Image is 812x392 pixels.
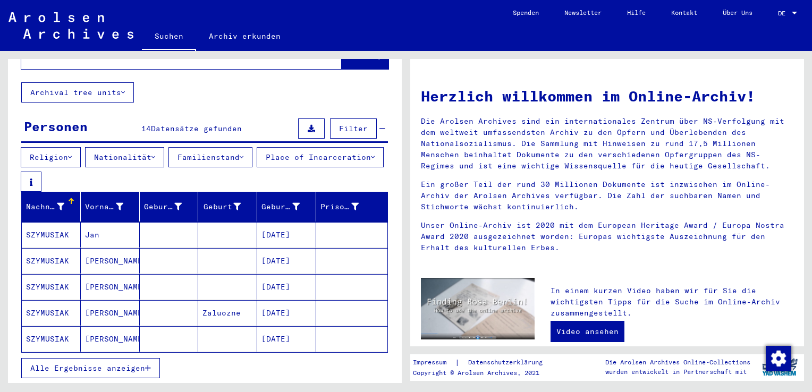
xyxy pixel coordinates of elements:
[339,124,368,133] span: Filter
[202,201,241,212] div: Geburt‏
[198,300,257,326] mat-cell: Zaluozne
[257,192,316,221] mat-header-cell: Geburtsdatum
[9,12,133,39] img: Arolsen_neg.svg
[144,198,198,215] div: Geburtsname
[22,300,81,326] mat-cell: SZYMUSIAK
[261,198,316,215] div: Geburtsdatum
[81,300,140,326] mat-cell: [PERSON_NAME]
[778,10,790,17] span: DE
[22,326,81,352] mat-cell: SZYMUSIAK
[202,198,257,215] div: Geburt‏
[257,248,316,274] mat-cell: [DATE]
[142,23,196,51] a: Suchen
[21,82,134,103] button: Archival tree units
[320,198,375,215] div: Prisoner #
[257,222,316,248] mat-cell: [DATE]
[196,23,293,49] a: Archiv erkunden
[760,354,800,380] img: yv_logo.png
[551,321,624,342] a: Video ansehen
[21,358,160,378] button: Alle Ergebnisse anzeigen
[605,367,750,377] p: wurden entwickelt in Partnerschaft mit
[81,248,140,274] mat-cell: [PERSON_NAME]
[316,192,387,221] mat-header-cell: Prisoner #
[257,147,384,167] button: Place of Incarceration
[421,278,535,339] img: video.jpg
[24,117,88,136] div: Personen
[421,220,793,253] p: Unser Online-Archiv ist 2020 mit dem European Heritage Award / Europa Nostra Award 2020 ausgezeic...
[168,147,252,167] button: Familienstand
[330,118,377,139] button: Filter
[320,201,359,212] div: Prisoner #
[81,274,140,300] mat-cell: [PERSON_NAME]
[257,300,316,326] mat-cell: [DATE]
[766,346,791,371] img: Zustimmung ändern
[551,285,793,319] p: In einem kurzen Video haben wir für Sie die wichtigsten Tipps für die Suche im Online-Archiv zusa...
[151,124,242,133] span: Datensätze gefunden
[22,192,81,221] mat-header-cell: Nachname
[421,85,793,107] h1: Herzlich willkommen im Online-Archiv!
[261,201,300,212] div: Geburtsdatum
[421,179,793,212] p: Ein großer Teil der rund 30 Millionen Dokumente ist inzwischen im Online-Archiv der Arolsen Archi...
[144,201,182,212] div: Geburtsname
[85,147,164,167] button: Nationalität
[421,116,793,172] p: Die Arolsen Archives sind ein internationales Zentrum über NS-Verfolgung mit dem weltweit umfasse...
[26,201,64,212] div: Nachname
[30,363,145,373] span: Alle Ergebnisse anzeigen
[257,274,316,300] mat-cell: [DATE]
[605,357,750,367] p: Die Arolsen Archives Online-Collections
[413,368,555,378] p: Copyright © Arolsen Archives, 2021
[413,357,455,368] a: Impressum
[81,222,140,248] mat-cell: Jan
[21,147,81,167] button: Religion
[85,201,123,212] div: Vorname
[413,357,555,368] div: |
[22,274,81,300] mat-cell: SZYMUSIAK
[22,248,81,274] mat-cell: SZYMUSIAK
[140,192,199,221] mat-header-cell: Geburtsname
[85,198,139,215] div: Vorname
[198,192,257,221] mat-header-cell: Geburt‏
[26,198,80,215] div: Nachname
[81,192,140,221] mat-header-cell: Vorname
[257,326,316,352] mat-cell: [DATE]
[22,222,81,248] mat-cell: SZYMUSIAK
[460,357,555,368] a: Datenschutzerklärung
[765,345,791,371] div: Zustimmung ändern
[141,124,151,133] span: 14
[81,326,140,352] mat-cell: [PERSON_NAME]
